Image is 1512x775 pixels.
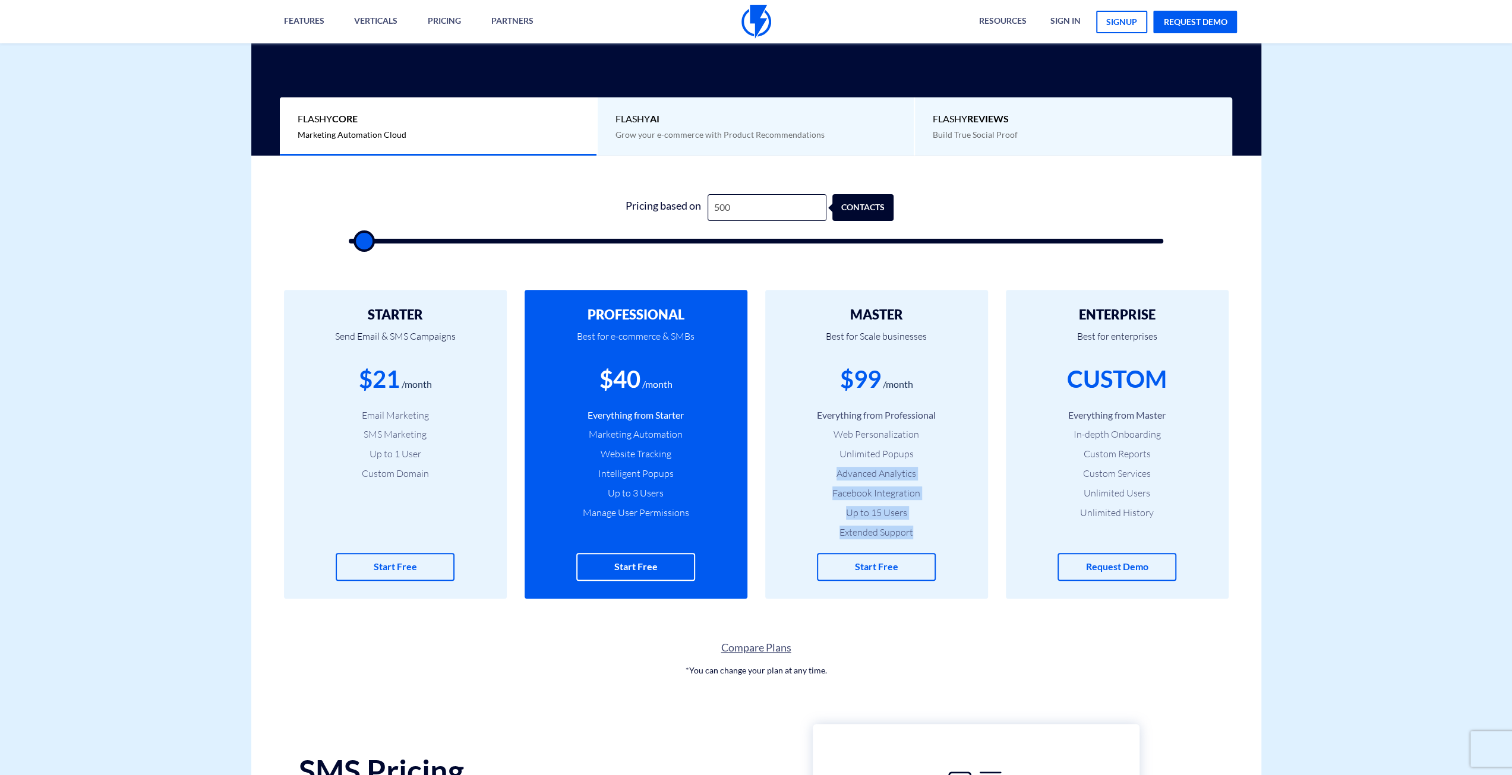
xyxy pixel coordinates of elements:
[576,553,695,581] a: Start Free
[251,665,1261,676] p: *You can change your plan at any time.
[615,129,825,140] span: Grow your e-commerce with Product Recommendations
[302,428,489,441] li: SMS Marketing
[402,378,432,391] div: /month
[783,526,970,539] li: Extended Support
[783,447,970,461] li: Unlimited Popups
[650,113,659,124] b: AI
[542,486,730,500] li: Up to 3 Users
[599,362,640,396] div: $40
[1058,553,1176,581] a: Request Demo
[542,322,730,362] p: Best for e-commerce & SMBs
[838,194,899,221] div: contacts
[783,428,970,441] li: Web Personalization
[883,378,913,391] div: /month
[817,553,936,581] a: Start Free
[542,467,730,480] li: Intelligent Popups
[1024,486,1211,500] li: Unlimited Users
[332,113,358,124] b: Core
[783,322,970,362] p: Best for Scale businesses
[933,112,1214,126] span: Flashy
[1096,11,1147,33] a: signup
[783,506,970,520] li: Up to 15 Users
[1024,409,1211,422] li: Everything from Master
[1153,11,1237,33] a: request demo
[302,308,489,322] h2: STARTER
[642,378,673,391] div: /month
[1024,506,1211,520] li: Unlimited History
[542,506,730,520] li: Manage User Permissions
[251,640,1261,656] a: Compare Plans
[542,447,730,461] li: Website Tracking
[783,308,970,322] h2: MASTER
[783,409,970,422] li: Everything from Professional
[783,486,970,500] li: Facebook Integration
[618,194,708,221] div: Pricing based on
[302,409,489,422] li: Email Marketing
[783,467,970,480] li: Advanced Analytics
[1024,467,1211,480] li: Custom Services
[1024,428,1211,441] li: In-depth Onboarding
[542,428,730,441] li: Marketing Automation
[615,112,897,126] span: Flashy
[1024,308,1211,322] h2: ENTERPRISE
[542,308,730,322] h2: PROFESSIONAL
[933,129,1018,140] span: Build True Social Proof
[840,362,881,396] div: $99
[302,467,489,480] li: Custom Domain
[1024,322,1211,362] p: Best for enterprises
[336,553,454,581] a: Start Free
[298,129,406,140] span: Marketing Automation Cloud
[542,409,730,422] li: Everything from Starter
[1067,362,1167,396] div: CUSTOM
[1024,447,1211,461] li: Custom Reports
[967,113,1009,124] b: REVIEWS
[298,112,579,126] span: Flashy
[302,447,489,461] li: Up to 1 User
[302,322,489,362] p: Send Email & SMS Campaigns
[359,362,400,396] div: $21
